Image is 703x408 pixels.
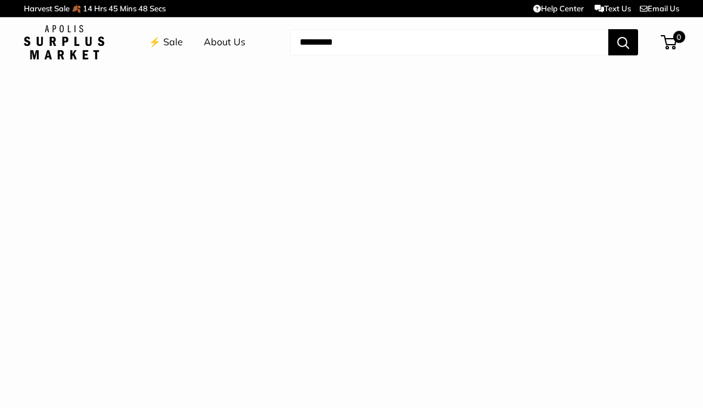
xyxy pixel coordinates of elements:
span: 0 [673,31,685,43]
span: 45 [108,4,118,13]
img: Apolis: Surplus Market [24,25,104,60]
span: Hrs [94,4,107,13]
span: Secs [150,4,166,13]
a: ⚡️ Sale [149,33,183,51]
span: 48 [138,4,148,13]
a: About Us [204,33,245,51]
a: Email Us [640,4,679,13]
span: Mins [120,4,136,13]
a: Text Us [595,4,631,13]
a: 0 [662,35,677,49]
button: Search [608,29,638,55]
span: 14 [83,4,92,13]
a: Help Center [533,4,584,13]
input: Search... [290,29,608,55]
